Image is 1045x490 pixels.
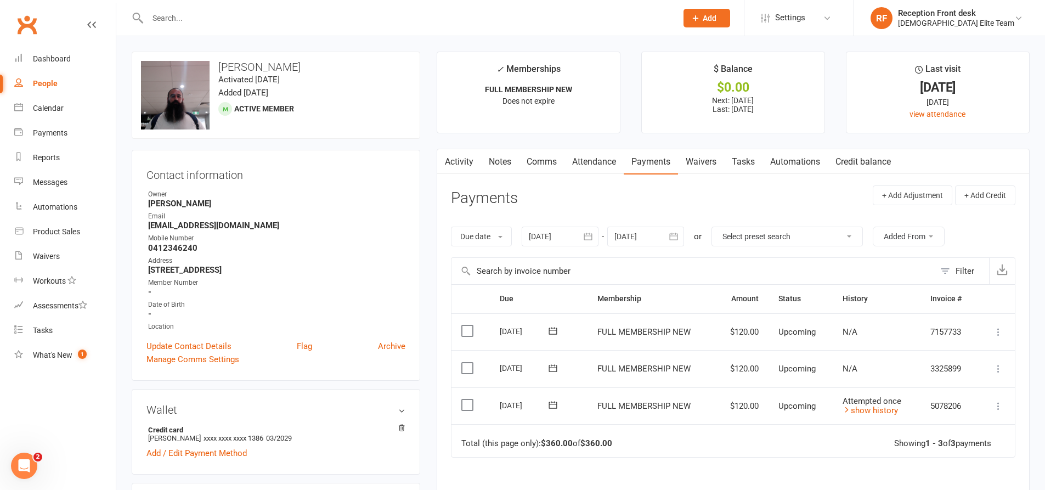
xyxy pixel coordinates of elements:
[148,199,405,209] strong: [PERSON_NAME]
[14,121,116,145] a: Payments
[925,438,943,448] strong: 1 - 3
[33,54,71,63] div: Dashboard
[14,170,116,195] a: Messages
[33,79,58,88] div: People
[148,221,405,230] strong: [EMAIL_ADDRESS][DOMAIN_NAME]
[775,5,805,30] span: Settings
[856,82,1019,93] div: [DATE]
[14,96,116,121] a: Calendar
[148,265,405,275] strong: [STREET_ADDRESS]
[502,97,555,105] span: Does not expire
[588,285,714,313] th: Membership
[33,252,60,261] div: Waivers
[915,62,961,82] div: Last visit
[920,313,978,351] td: 7157733
[146,340,231,353] a: Update Contact Details
[451,258,935,284] input: Search by invoice number
[218,88,268,98] time: Added [DATE]
[873,185,952,205] button: + Add Adjustment
[14,145,116,170] a: Reports
[898,8,1014,18] div: Reception Front desk
[33,351,72,359] div: What's New
[485,85,572,94] strong: FULL MEMBERSHIP NEW
[144,10,669,26] input: Search...
[769,285,833,313] th: Status
[146,424,405,444] li: [PERSON_NAME]
[910,110,965,119] a: view attendance
[14,318,116,343] a: Tasks
[148,189,405,200] div: Owner
[146,353,239,366] a: Manage Comms Settings
[597,364,691,374] span: FULL MEMBERSHIP NEW
[461,439,612,448] div: Total (this page only): of
[843,396,901,406] span: Attempted once
[873,227,945,246] button: Added From
[652,96,815,114] p: Next: [DATE] Last: [DATE]
[597,327,691,337] span: FULL MEMBERSHIP NEW
[146,165,405,181] h3: Contact information
[148,243,405,253] strong: 0412346240
[148,287,405,297] strong: -
[843,364,857,374] span: N/A
[703,14,716,22] span: Add
[871,7,893,29] div: RF
[496,64,504,75] i: ✓
[148,426,400,434] strong: Credit card
[33,202,77,211] div: Automations
[437,149,481,174] a: Activity
[481,149,519,174] a: Notes
[14,219,116,244] a: Product Sales
[714,62,753,82] div: $ Balance
[148,278,405,288] div: Member Number
[762,149,828,174] a: Automations
[519,149,564,174] a: Comms
[451,227,512,246] button: Due date
[141,61,210,129] img: image1736317502.png
[856,96,1019,108] div: [DATE]
[935,258,989,284] button: Filter
[500,323,550,340] div: [DATE]
[684,9,730,27] button: Add
[828,149,899,174] a: Credit balance
[778,364,816,374] span: Upcoming
[33,128,67,137] div: Payments
[580,438,612,448] strong: $360.00
[218,75,280,85] time: Activated [DATE]
[724,149,762,174] a: Tasks
[843,405,898,415] a: show history
[920,350,978,387] td: 3325899
[714,285,769,313] th: Amount
[694,230,702,243] div: or
[146,447,247,460] a: Add / Edit Payment Method
[714,313,769,351] td: $120.00
[14,47,116,71] a: Dashboard
[951,438,956,448] strong: 3
[148,322,405,332] div: Location
[148,211,405,222] div: Email
[14,244,116,269] a: Waivers
[33,104,64,112] div: Calendar
[920,285,978,313] th: Invoice #
[234,104,294,113] span: Active member
[13,11,41,38] a: Clubworx
[597,401,691,411] span: FULL MEMBERSHIP NEW
[778,401,816,411] span: Upcoming
[78,350,87,359] span: 1
[378,340,405,353] a: Archive
[141,61,411,73] h3: [PERSON_NAME]
[14,343,116,368] a: What's New1
[33,227,80,236] div: Product Sales
[678,149,724,174] a: Waivers
[714,350,769,387] td: $120.00
[500,359,550,376] div: [DATE]
[148,233,405,244] div: Mobile Number
[843,327,857,337] span: N/A
[500,397,550,414] div: [DATE]
[146,404,405,416] h3: Wallet
[490,285,587,313] th: Due
[33,178,67,187] div: Messages
[33,277,66,285] div: Workouts
[297,340,312,353] a: Flag
[33,153,60,162] div: Reports
[624,149,678,174] a: Payments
